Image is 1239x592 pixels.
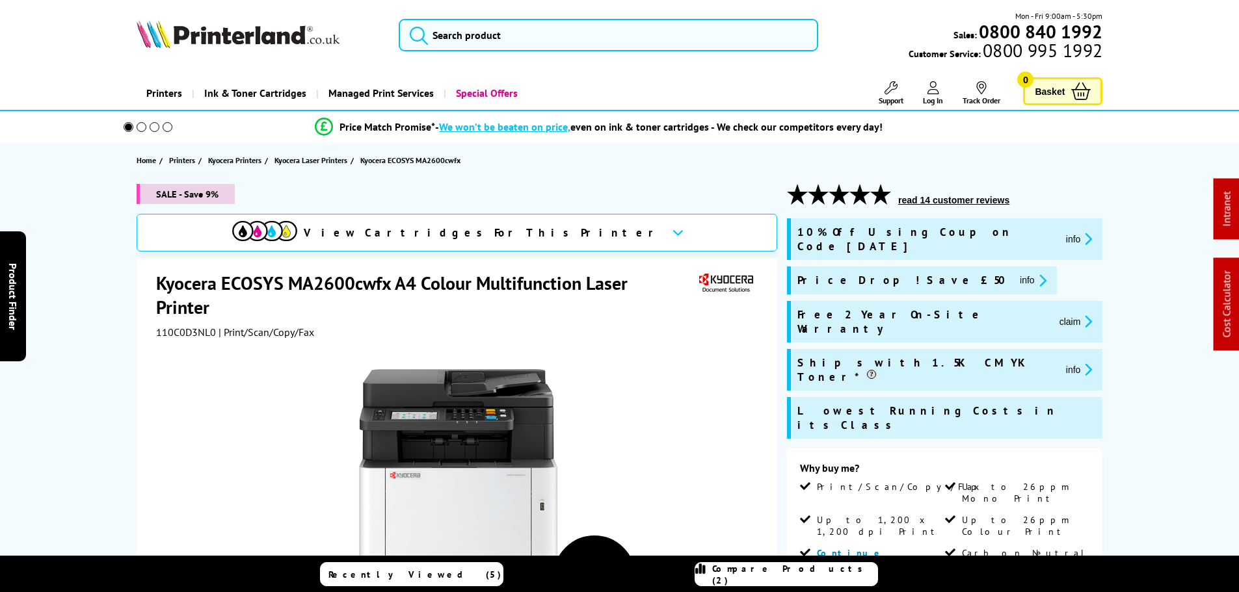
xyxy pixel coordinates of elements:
[962,547,1086,559] span: Carbon Neutral
[444,77,527,110] a: Special Offers
[137,153,156,167] span: Home
[1220,271,1233,338] a: Cost Calculator
[1015,10,1102,22] span: Mon - Fri 9:00am - 5:30pm
[879,96,903,105] span: Support
[1062,362,1097,377] button: promo-description
[204,77,306,110] span: Ink & Toner Cartridges
[169,153,198,167] a: Printers
[1017,71,1033,88] span: 0
[894,194,1013,206] button: read 14 customer reviews
[328,569,501,580] span: Recently Viewed (5)
[696,271,756,295] img: Kyocera
[137,19,340,48] img: Printerland Logo
[360,155,460,165] span: Kyocera ECOSYS MA2600cwfx
[909,44,1102,60] span: Customer Service:
[137,19,383,51] a: Printerland Logo
[817,514,942,537] span: Up to 1,200 x 1,200 dpi Print
[797,225,1056,253] span: 10% Off Using Coupon Code [DATE]
[7,263,20,329] span: Product Finder
[320,562,503,586] a: Recently Viewed (5)
[106,116,1093,138] li: modal_Promise
[923,96,943,105] span: Log In
[208,153,265,167] a: Kyocera Printers
[979,19,1102,44] b: 0800 840 1992
[695,562,878,586] a: Compare Products (2)
[797,404,1096,432] span: Lowest Running Costs in its Class
[399,19,818,51] input: Search product
[1056,314,1097,329] button: promo-description
[340,120,435,133] span: Price Match Promise*
[439,120,570,133] span: We won’t be beaten on price,
[192,77,316,110] a: Ink & Toner Cartridges
[879,81,903,105] a: Support
[800,461,1089,481] div: Why buy me?
[962,514,1087,537] span: Up to 26ppm Colour Print
[208,153,261,167] span: Kyocera Printers
[232,221,297,241] img: cmyk-icon.svg
[953,29,977,41] span: Sales:
[963,81,1000,105] a: Track Order
[962,481,1087,504] span: Up to 26ppm Mono Print
[1035,83,1065,100] span: Basket
[797,307,1049,336] span: Free 2 Year On-Site Warranty
[1062,231,1097,246] button: promo-description
[435,120,883,133] div: - even on ink & toner cartridges - We check our competitors every day!
[1016,273,1050,288] button: promo-description
[156,326,216,339] span: 110C0D3NL0
[274,153,351,167] a: Kyocera Laser Printers
[169,153,195,167] span: Printers
[923,81,943,105] a: Log In
[156,271,696,319] h1: Kyocera ECOSYS MA2600cwfx A4 Colour Multifunction Laser Printer
[1023,77,1102,105] a: Basket 0
[977,25,1102,38] a: 0800 840 1992
[304,225,661,240] span: View Cartridges For This Printer
[817,481,984,493] span: Print/Scan/Copy/Fax
[137,77,192,110] a: Printers
[274,153,347,167] span: Kyocera Laser Printers
[137,153,159,167] a: Home
[219,326,314,339] span: | Print/Scan/Copy/Fax
[137,184,235,204] span: SALE - Save 9%
[712,563,877,586] span: Compare Products (2)
[797,273,1009,288] span: Price Drop! Save £50
[981,44,1102,57] span: 0800 995 1992
[1220,192,1233,227] a: Intranet
[797,355,1056,384] span: Ships with 1.5K CMYK Toner*
[316,77,444,110] a: Managed Print Services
